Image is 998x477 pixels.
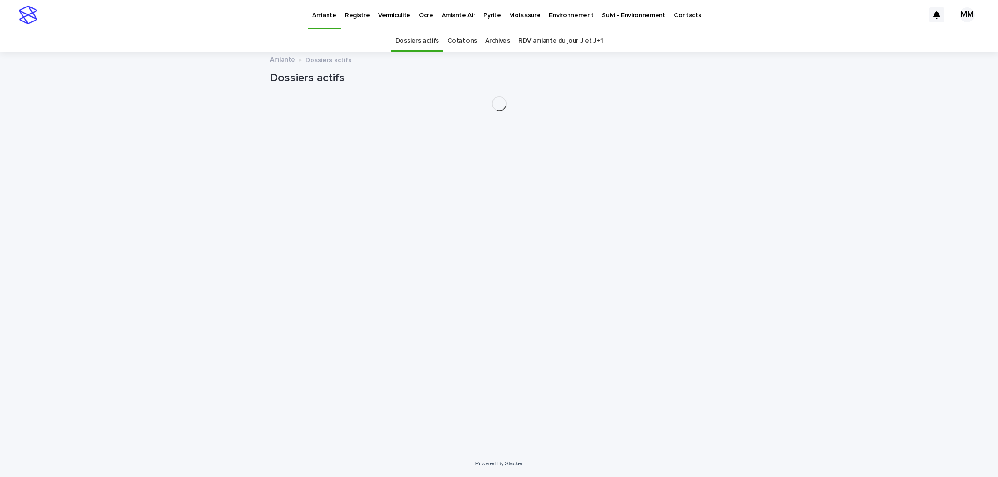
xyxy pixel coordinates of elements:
[960,7,975,22] div: MM
[19,6,37,24] img: stacker-logo-s-only.png
[395,30,439,52] a: Dossiers actifs
[270,71,728,85] h1: Dossiers actifs
[485,30,510,52] a: Archives
[447,30,477,52] a: Cotations
[475,461,523,466] a: Powered By Stacker
[270,54,295,64] a: Amiante
[306,54,351,64] p: Dossiers actifs
[518,30,603,52] a: RDV amiante du jour J et J+1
